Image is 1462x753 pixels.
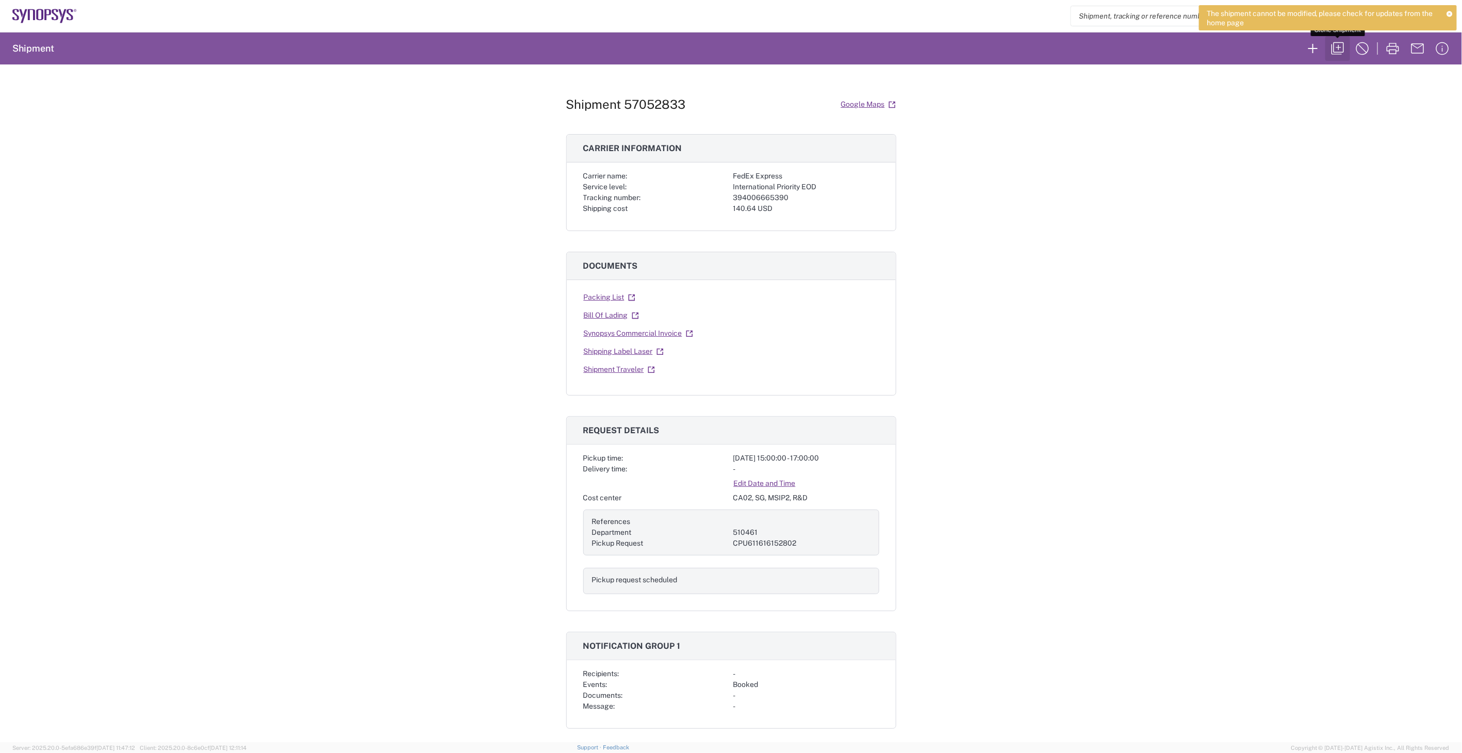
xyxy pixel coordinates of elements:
[583,261,638,271] span: Documents
[1071,6,1338,26] input: Shipment, tracking or reference number
[583,425,660,435] span: Request details
[733,453,879,464] div: [DATE] 15:00:00 - 17:00:00
[583,183,627,191] span: Service level:
[209,745,247,751] span: [DATE] 12:11:14
[733,527,870,538] div: 510461
[583,680,607,689] span: Events:
[592,576,678,584] span: Pickup request scheduled
[733,464,879,474] div: -
[12,42,54,55] h2: Shipment
[733,192,879,203] div: 394006665390
[583,204,628,212] span: Shipping cost
[583,342,664,361] a: Shipping Label Laser
[96,745,135,751] span: [DATE] 11:47:12
[733,474,796,493] a: Edit Date and Time
[583,454,623,462] span: Pickup time:
[1207,9,1439,27] span: The shipment cannot be modified, please check for updates from the home page
[603,744,629,750] a: Feedback
[583,288,636,306] a: Packing List
[583,324,694,342] a: Synopsys Commercial Invoice
[140,745,247,751] span: Client: 2025.20.0-8c6e0cf
[583,361,655,379] a: Shipment Traveler
[733,690,879,701] div: -
[12,745,135,751] span: Server: 2025.20.0-5efa686e39f
[583,494,622,502] span: Cost center
[583,669,619,678] span: Recipients:
[592,517,631,526] span: References
[733,493,879,503] div: CA02, SG, MSIP2, R&D
[733,680,759,689] span: Booked
[733,203,879,214] div: 140.64 USD
[841,95,896,113] a: Google Maps
[577,744,603,750] a: Support
[733,668,879,679] div: -
[583,306,639,324] a: Bill Of Lading
[592,538,729,549] div: Pickup Request
[733,171,879,182] div: FedEx Express
[583,143,682,153] span: Carrier information
[583,691,623,699] span: Documents:
[583,702,615,710] span: Message:
[583,172,628,180] span: Carrier name:
[592,527,729,538] div: Department
[733,182,879,192] div: International Priority EOD
[583,465,628,473] span: Delivery time:
[733,701,879,712] div: -
[583,641,681,651] span: Notification group 1
[733,538,870,549] div: CPU611616152802
[583,193,641,202] span: Tracking number:
[1291,743,1450,752] span: Copyright © [DATE]-[DATE] Agistix Inc., All Rights Reserved
[566,97,686,112] h1: Shipment 57052833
